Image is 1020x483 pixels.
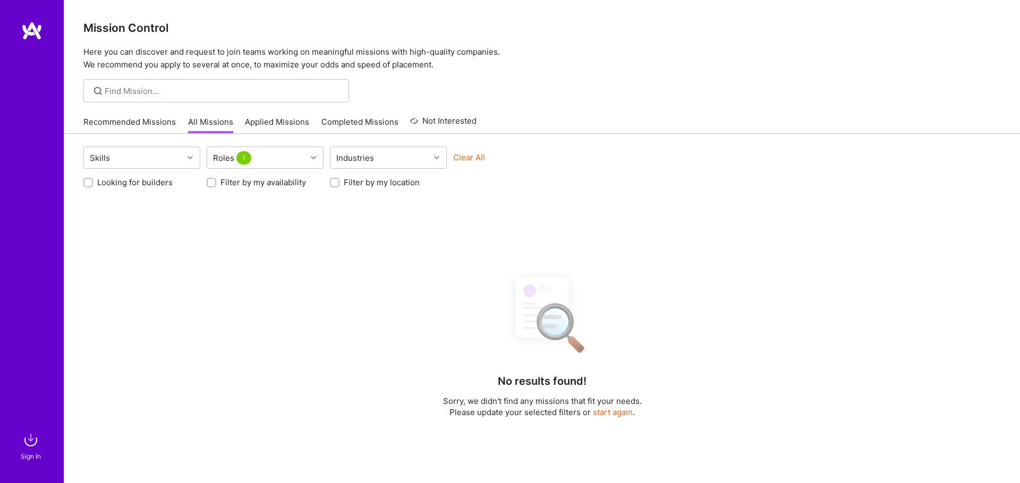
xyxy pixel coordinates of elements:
i: icon Chevron [434,155,439,160]
label: Filter by my location [344,177,420,188]
h4: No results found! [498,375,586,387]
i: icon SearchGrey [92,85,104,97]
i: icon Chevron [311,155,316,160]
button: start again [593,407,633,418]
span: 1 [236,151,251,165]
div: Sign In [21,451,41,462]
label: Looking for builders [97,177,173,188]
a: Recommended Missions [83,116,176,134]
button: Clear All [453,152,485,163]
img: No Results [497,268,588,360]
p: Here you can discover and request to join teams working on meaningful missions with high-quality ... [83,46,1001,71]
a: Not Interested [410,115,477,134]
a: All Missions [188,116,233,134]
img: sign in [20,429,41,451]
a: Completed Missions [321,116,398,134]
a: sign inSign In [22,429,41,462]
label: Filter by my availability [220,177,306,188]
a: Applied Missions [245,116,309,134]
div: Industries [334,150,377,166]
input: Find Mission... [105,85,341,97]
i: icon Chevron [188,155,193,160]
img: logo [21,21,42,40]
h3: Mission Control [83,21,1001,34]
div: Roles [210,150,256,166]
p: Please update your selected filters or . [443,407,642,418]
div: Skills [87,150,113,166]
p: Sorry, we didn't find any missions that fit your needs. [443,395,642,407]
